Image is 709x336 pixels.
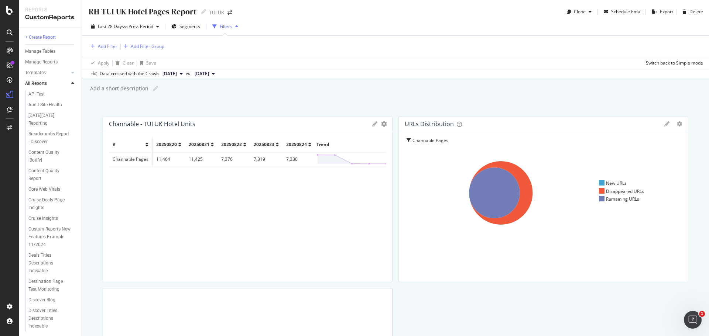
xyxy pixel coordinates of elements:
[160,69,186,78] button: [DATE]
[28,296,55,304] div: Discover Blog
[28,252,76,275] a: Deals Titles Descriptions Indexable
[113,57,134,69] button: Clear
[25,80,69,87] a: All Reports
[89,85,148,92] div: Add a short description
[599,196,640,202] div: Remaining URLs
[28,196,71,212] div: Cruise Deals Page Insights
[88,6,196,17] div: RH TUI UK Hotel Pages Report
[195,70,209,77] span: 2025 Aug. 20th
[564,6,595,18] button: Clone
[192,69,218,78] button: [DATE]
[25,58,58,66] div: Manage Reports
[28,130,71,146] div: Breadcrumbs Report - Discover
[121,42,164,51] button: Add Filter Group
[25,34,76,41] a: + Create Report
[28,90,76,98] a: API Test
[25,48,76,55] a: Manage Tables
[405,120,454,128] div: URLs Distribution
[201,9,206,14] i: Edit report name
[168,21,203,32] button: Segments
[28,167,70,183] div: Content Quality Report
[646,60,703,66] div: Switch back to Simple mode
[227,10,232,15] div: arrow-right-arrow-left
[28,130,76,146] a: Breadcrumbs Report - Discover
[186,70,192,77] span: vs
[286,141,307,148] span: 20250824
[28,215,58,222] div: Cruise Insights
[601,6,643,18] button: Schedule Email
[28,225,73,249] div: Custom Reports New Features Example 11/2024
[28,278,76,293] a: Destination Page Test Monitoring
[88,42,117,51] button: Add Filter
[28,186,76,193] a: Core Web Vitals
[254,141,274,148] span: 20250823
[28,307,76,330] a: Discover Titles Descriptions Indexable
[28,101,76,109] a: Audit Site Health
[28,278,72,293] div: Destination Page Test Monitoring
[25,80,47,87] div: All Reports
[684,311,702,329] iframe: Intercom live chat
[689,8,703,15] div: Delete
[209,9,225,16] div: TUI UK
[221,141,242,148] span: 20250822
[88,57,109,69] button: Apply
[599,180,627,186] div: New URLs
[599,188,644,194] div: Disappeared URLs
[28,112,76,127] a: [DATE][DATE] Reporting
[28,149,70,164] div: Content Quality [Botify]
[28,101,62,109] div: Audit Site Health
[699,311,705,317] span: 1
[28,112,70,127] div: Black Friday Reporting
[28,307,72,330] div: Discover Titles Descriptions Indexable
[185,152,218,167] td: 11,425
[25,69,69,77] a: Templates
[218,152,250,167] td: 7,376
[156,141,177,148] span: 20250820
[98,23,124,30] span: Last 28 Days
[412,137,454,144] div: Channable Pages
[28,252,72,275] div: Deals Titles Descriptions Indexable
[643,57,703,69] button: Switch back to Simple mode
[574,8,586,15] div: Clone
[109,120,195,128] div: Channable - TUI UK Hotel Units
[28,296,76,304] a: Discover Blog
[677,121,682,127] div: gear
[28,196,76,212] a: Cruise Deals Page Insights
[162,70,177,77] span: 2025 Aug. 24th
[28,149,76,164] a: Content Quality [Botify]
[98,43,117,49] div: Add Filter
[25,34,56,41] div: + Create Report
[28,225,76,249] a: Custom Reports New Features Example 11/2024
[146,60,156,66] div: Save
[189,141,209,148] span: 20250821
[153,152,185,167] td: 11,464
[98,60,109,66] div: Apply
[381,121,387,127] div: gear
[109,152,153,167] td: Channable Pages
[649,6,673,18] button: Export
[679,6,703,18] button: Delete
[131,43,164,49] div: Add Filter Group
[25,58,76,66] a: Manage Reports
[250,152,282,167] td: 7,319
[316,141,329,148] span: Trend
[209,21,241,32] button: Filters
[220,23,232,30] div: Filters
[25,48,55,55] div: Manage Tables
[137,57,156,69] button: Save
[660,8,673,15] div: Export
[123,60,134,66] div: Clear
[25,69,46,77] div: Templates
[113,141,116,148] span: #
[179,23,200,30] span: Segments
[28,90,45,98] div: API Test
[398,116,688,282] div: URLs DistributiongeargearChannable PagesNew URLsDisappeared URLsRemaining URLs
[282,152,315,167] td: 7,330
[25,6,76,13] div: Reports
[28,186,60,193] div: Core Web Vitals
[88,21,162,32] button: Last 28 DaysvsPrev. Period
[124,23,153,30] span: vs Prev. Period
[611,8,643,15] div: Schedule Email
[100,70,160,77] div: Data crossed with the Crawls
[25,13,76,22] div: CustomReports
